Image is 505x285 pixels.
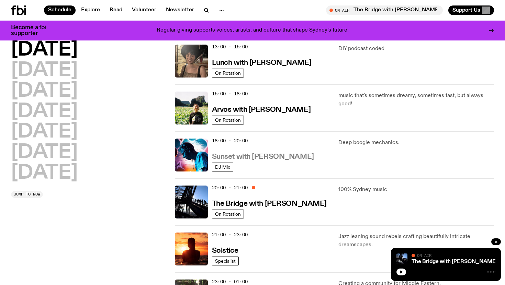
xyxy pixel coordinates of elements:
a: Sunset with [PERSON_NAME] [212,152,314,161]
button: Jump to now [11,191,43,198]
a: On Rotation [212,210,244,218]
a: Schedule [44,5,76,15]
span: 15:00 - 18:00 [212,91,248,97]
a: Lunch with [PERSON_NAME] [212,58,311,67]
button: [DATE] [11,102,78,121]
img: People climb Sydney's Harbour Bridge [396,253,407,264]
p: DIY podcast coded [338,45,494,53]
a: Read [105,5,126,15]
p: music that's sometimes dreamy, sometimes fast, but always good! [338,92,494,108]
h3: Sunset with [PERSON_NAME] [212,153,314,161]
span: 21:00 - 23:00 [212,231,248,238]
span: Specialist [215,258,236,263]
a: The Bridge with [PERSON_NAME] [212,199,327,207]
a: Volunteer [128,5,160,15]
p: 100% Sydney music [338,186,494,194]
a: On Rotation [212,69,244,78]
span: 20:00 - 21:00 [212,185,248,191]
button: [DATE] [11,61,78,80]
span: DJ Mix [215,164,230,169]
h3: Lunch with [PERSON_NAME] [212,59,311,67]
h3: Become a fbi supporter [11,25,55,36]
span: On Rotation [215,70,241,75]
a: The Bridge with [PERSON_NAME] [412,259,497,264]
a: Newsletter [162,5,198,15]
h3: Arvos with [PERSON_NAME] [212,106,311,114]
span: Support Us [452,7,480,13]
span: Jump to now [14,192,40,196]
span: 18:00 - 20:00 [212,138,248,144]
a: Solstice [212,246,238,254]
img: Bri is smiling and wearing a black t-shirt. She is standing in front of a lush, green field. Ther... [175,92,208,124]
span: 13:00 - 15:00 [212,44,248,50]
span: On Air [417,253,431,258]
p: Regular giving supports voices, artists, and culture that shape Sydney’s future. [157,27,349,34]
p: Deep boogie mechanics. [338,139,494,147]
button: Support Us [448,5,494,15]
button: [DATE] [11,40,78,60]
a: Specialist [212,257,239,265]
a: Explore [77,5,104,15]
button: [DATE] [11,164,78,183]
a: On Rotation [212,116,244,124]
button: [DATE] [11,143,78,162]
button: On AirThe Bridge with [PERSON_NAME] [326,5,443,15]
h3: Solstice [212,247,238,254]
span: 23:00 - 01:00 [212,278,248,285]
img: Simon Caldwell stands side on, looking downwards. He has headphones on. Behind him is a brightly ... [175,139,208,171]
h3: The Bridge with [PERSON_NAME] [212,200,327,207]
span: On Rotation [215,117,241,122]
p: Jazz leaning sound rebels crafting beautifully intricate dreamscapes. [338,233,494,249]
img: People climb Sydney's Harbour Bridge [175,186,208,218]
img: A girl standing in the ocean as waist level, staring into the rise of the sun. [175,233,208,265]
button: [DATE] [11,122,78,142]
span: On Rotation [215,211,241,216]
button: [DATE] [11,82,78,101]
a: DJ Mix [212,163,233,171]
a: Arvos with [PERSON_NAME] [212,105,311,114]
